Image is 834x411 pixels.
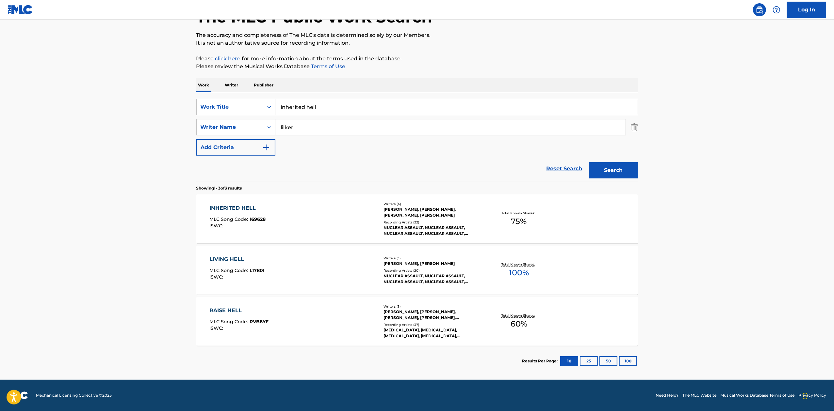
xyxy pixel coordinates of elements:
a: RAISE HELLMLC Song Code:RVB8YFISWC:Writers (5)[PERSON_NAME], [PERSON_NAME], [PERSON_NAME], [PERSO... [196,297,638,346]
div: Help [770,3,783,16]
p: Total Known Shares: [501,313,536,318]
button: Search [589,162,638,178]
img: search [756,6,763,14]
a: Terms of Use [310,63,346,69]
span: L1780I [250,267,265,273]
p: Showing 1 - 3 of 3 results [196,185,242,191]
p: Results Per Page: [522,358,560,364]
img: logo [8,391,28,399]
div: Writers ( 5 ) [384,304,482,309]
span: RVB8YF [250,319,269,325]
div: [PERSON_NAME], [PERSON_NAME] [384,261,482,266]
div: Work Title [201,103,259,111]
a: Need Help? [656,392,679,398]
p: Please review the Musical Works Database [196,63,638,70]
form: Search Form [196,99,638,182]
div: INHERITED HELL [209,204,266,212]
p: Writer [223,78,240,92]
span: ISWC : [209,223,225,229]
p: Total Known Shares: [501,211,536,216]
span: MLC Song Code : [209,319,250,325]
div: Recording Artists ( 22 ) [384,220,482,225]
button: 10 [560,356,578,366]
p: It is not an authoritative source for recording information. [196,39,638,47]
span: ISWC : [209,274,225,280]
span: 75 % [511,216,527,227]
p: Publisher [252,78,276,92]
p: The accuracy and completeness of The MLC's data is determined solely by our Members. [196,31,638,39]
div: RAISE HELL [209,307,269,314]
a: LIVING HELLMLC Song Code:L1780IISWC:Writers (3)[PERSON_NAME], [PERSON_NAME]Recording Artists (20)... [196,246,638,295]
div: Recording Artists ( 20 ) [384,268,482,273]
div: Writers ( 3 ) [384,256,482,261]
a: click here [215,55,241,62]
button: Add Criteria [196,139,275,156]
span: I69628 [250,216,266,222]
p: Total Known Shares: [501,262,536,267]
button: 100 [619,356,637,366]
img: help [773,6,780,14]
a: The MLC Website [682,392,716,398]
div: [PERSON_NAME], [PERSON_NAME], [PERSON_NAME], [PERSON_NAME] [384,206,482,218]
button: 25 [580,356,598,366]
img: 9d2ae6d4665cec9f34b9.svg [262,144,270,151]
a: Privacy Policy [798,392,826,398]
div: NUCLEAR ASSAULT, NUCLEAR ASSAULT, NUCLEAR ASSAULT, NUCLEAR ASSAULT, NUCLEAR ASSAULT [384,225,482,236]
button: 50 [599,356,617,366]
p: Work [196,78,211,92]
div: Writers ( 4 ) [384,202,482,206]
span: 60 % [511,318,527,330]
span: ISWC : [209,325,225,331]
a: Musical Works Database Terms of Use [720,392,794,398]
a: Log In [787,2,826,18]
a: INHERITED HELLMLC Song Code:I69628ISWC:Writers (4)[PERSON_NAME], [PERSON_NAME], [PERSON_NAME], [P... [196,194,638,243]
img: Delete Criterion [631,119,638,135]
div: Drag [803,386,807,406]
a: Reset Search [543,161,586,176]
div: NUCLEAR ASSAULT, NUCLEAR ASSAULT, NUCLEAR ASSAULT, NUCLEAR ASSAULT, NUCLEAR ASSAULT [384,273,482,285]
span: 100 % [509,267,529,279]
p: Please for more information about the terms used in the database. [196,55,638,63]
div: Recording Artists ( 37 ) [384,322,482,327]
span: MLC Song Code : [209,267,250,273]
a: Public Search [753,3,766,16]
img: MLC Logo [8,5,33,14]
div: [MEDICAL_DATA], [MEDICAL_DATA], [MEDICAL_DATA], [MEDICAL_DATA], [MEDICAL_DATA] [384,327,482,339]
div: Writer Name [201,123,259,131]
div: [PERSON_NAME], [PERSON_NAME], [PERSON_NAME], [PERSON_NAME], [PERSON_NAME] [384,309,482,321]
span: Mechanical Licensing Collective © 2025 [36,392,112,398]
span: MLC Song Code : [209,216,250,222]
iframe: Chat Widget [801,380,834,411]
div: LIVING HELL [209,255,265,263]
